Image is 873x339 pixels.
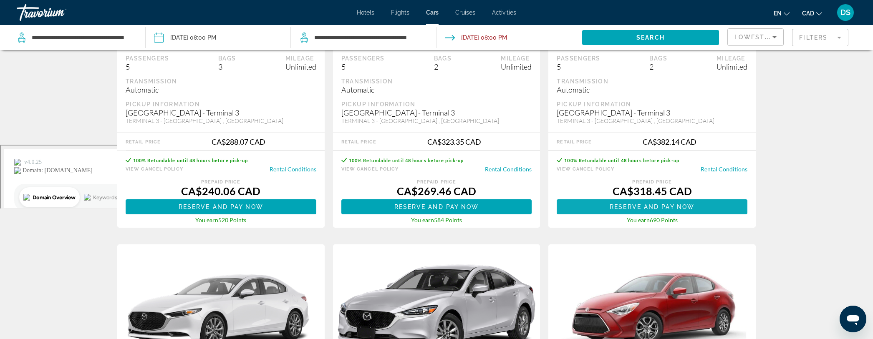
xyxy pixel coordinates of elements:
[270,165,316,173] button: Rental Conditions
[126,55,169,62] div: Passengers
[840,8,850,17] span: DS
[835,4,856,21] button: User Menu
[734,32,777,42] mat-select: Sort by
[341,108,532,117] div: [GEOGRAPHIC_DATA] - Terminal 3
[133,158,248,163] span: 100% Refundable until 48 hours before pick-up
[557,199,747,214] button: Reserve and pay now
[218,55,236,62] div: Bags
[126,179,316,185] div: Prepaid Price
[557,55,600,62] div: Passengers
[179,203,263,210] span: Reserve and pay now
[627,216,650,223] span: You earn
[610,203,694,210] span: Reserve and pay now
[357,9,374,16] a: Hotels
[126,78,316,85] div: Transmission
[557,117,747,124] div: TERMINAL 3 - [GEOGRAPHIC_DATA] , [GEOGRAPHIC_DATA]
[426,9,439,16] a: Cars
[126,108,316,117] div: [GEOGRAPHIC_DATA] - Terminal 3
[485,165,532,173] button: Rental Conditions
[802,10,814,17] span: CAD
[774,10,782,17] span: en
[92,49,141,55] div: Keywords by Traffic
[341,85,532,94] div: Automatic
[434,216,462,223] span: 584 Points
[285,62,316,71] div: Unlimited
[792,28,848,47] button: Filter
[564,158,679,163] span: 100% Refundable until 48 hours before pick-up
[557,165,614,173] button: View Cancel Policy
[649,62,667,71] div: 2
[17,2,100,23] a: Travorium
[218,216,246,223] span: 520 Points
[717,55,747,62] div: Mileage
[341,139,376,145] div: Retail Price
[434,62,452,71] div: 2
[717,62,747,71] div: Unlimited
[455,9,475,16] span: Cruises
[126,117,316,124] div: TERMINAL 3 - [GEOGRAPHIC_DATA] , [GEOGRAPHIC_DATA]
[649,55,667,62] div: Bags
[126,85,316,94] div: Automatic
[557,100,747,108] div: Pickup Information
[557,85,747,94] div: Automatic
[391,9,409,16] a: Flights
[341,165,399,173] button: View Cancel Policy
[557,139,592,145] div: Retail Price
[557,185,747,197] div: CA$318.45 CAD
[492,9,516,16] a: Activities
[557,108,747,117] div: [GEOGRAPHIC_DATA] - Terminal 3
[126,165,183,173] button: View Cancel Policy
[341,62,385,71] div: 5
[23,48,29,55] img: tab_domain_overview_orange.svg
[445,25,507,50] button: Drop-off date: Sep 28, 2025 08:00 PM
[557,78,747,85] div: Transmission
[341,185,532,197] div: CA$269.46 CAD
[582,30,719,45] button: Search
[802,7,822,19] button: Change currency
[285,55,316,62] div: Mileage
[643,137,696,146] div: CA$382.14 CAD
[434,55,452,62] div: Bags
[701,165,747,173] button: Rental Conditions
[126,199,316,214] button: Reserve and pay now
[126,100,316,108] div: Pickup Information
[341,117,532,124] div: TERMINAL 3 - [GEOGRAPHIC_DATA] , [GEOGRAPHIC_DATA]
[501,55,532,62] div: Mileage
[394,203,479,210] span: Reserve and pay now
[83,48,90,55] img: tab_keywords_by_traffic_grey.svg
[557,62,600,71] div: 5
[23,13,41,20] div: v 4.0.25
[126,139,161,145] div: Retail Price
[341,78,532,85] div: Transmission
[840,306,866,332] iframe: Button to launch messaging window
[32,49,75,55] div: Domain Overview
[501,62,532,71] div: Unlimited
[154,25,216,50] button: Pickup date: Sep 15, 2025 08:00 PM
[13,13,20,20] img: logo_orange.svg
[341,179,532,185] div: Prepaid Price
[341,100,532,108] div: Pickup Information
[427,137,481,146] div: CA$323.35 CAD
[349,158,464,163] span: 100% Refundable until 48 hours before pick-up
[22,22,92,28] div: Domain: [DOMAIN_NAME]
[341,199,532,214] button: Reserve and pay now
[774,7,790,19] button: Change language
[126,62,169,71] div: 5
[126,185,316,197] div: CA$240.06 CAD
[411,216,434,223] span: You earn
[650,216,678,223] span: 690 Points
[212,137,265,146] div: CA$288.07 CAD
[195,216,218,223] span: You earn
[341,55,385,62] div: Passengers
[557,179,747,185] div: Prepaid Price
[734,34,788,40] span: Lowest Price
[13,22,20,28] img: website_grey.svg
[218,62,236,71] div: 3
